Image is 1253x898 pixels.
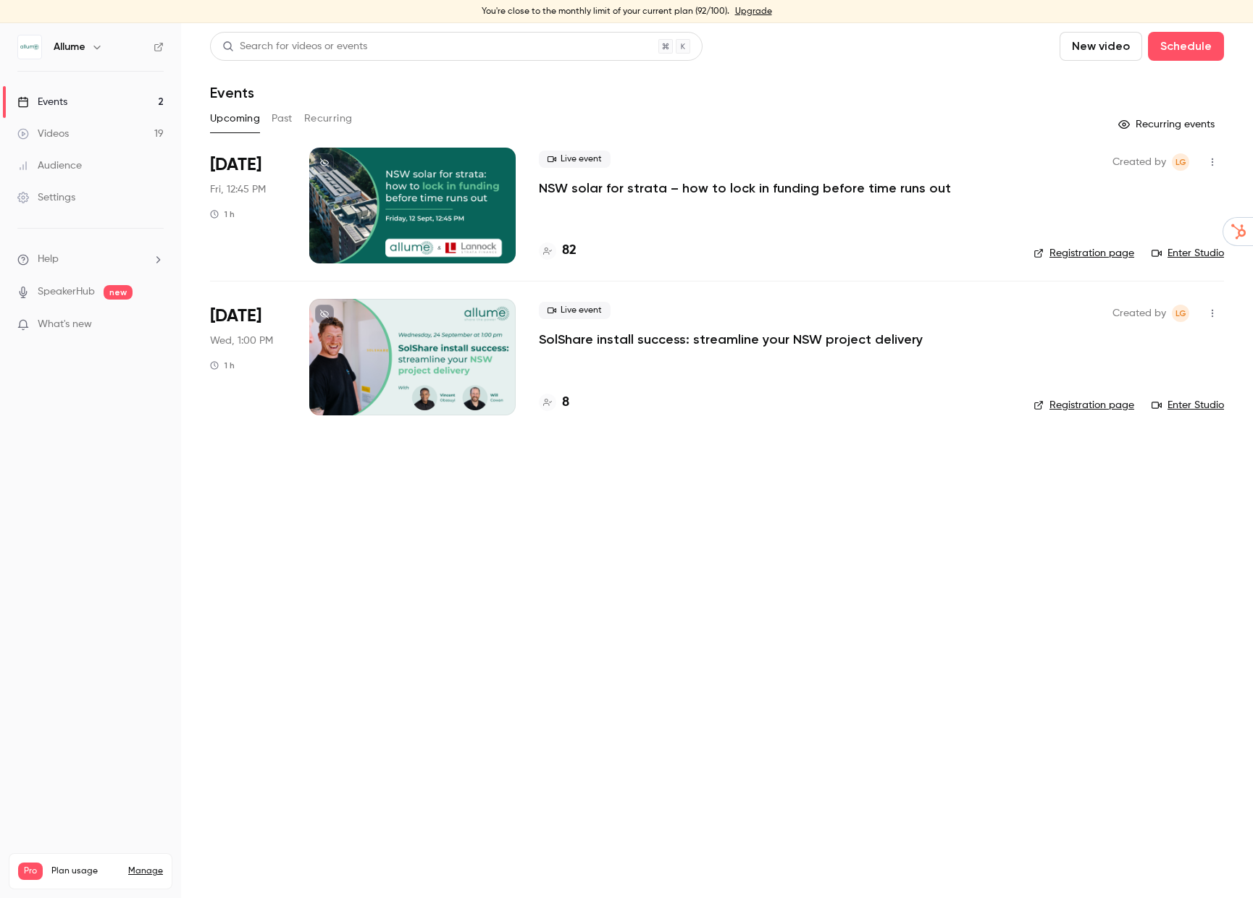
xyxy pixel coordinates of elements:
[210,208,235,220] div: 1 h
[146,318,164,331] iframe: Noticeable Trigger
[128,865,163,877] a: Manage
[210,84,254,101] h1: Events
[1034,398,1134,412] a: Registration page
[18,863,43,880] span: Pro
[210,153,261,177] span: [DATE]
[562,393,569,412] h4: 8
[17,127,69,141] div: Videos
[222,39,367,54] div: Search for videos or events
[1060,32,1142,61] button: New video
[210,334,273,348] span: Wed, 1:00 PM
[1152,398,1224,412] a: Enter Studio
[210,182,266,197] span: Fri, 12:45 PM
[539,241,577,260] a: 82
[104,285,133,300] span: new
[272,107,293,130] button: Past
[38,317,92,332] span: What's new
[1112,153,1166,171] span: Created by
[17,95,67,109] div: Events
[539,179,951,197] a: NSW solar for strata – how to lock in funding before time runs out
[18,35,41,59] img: Allume
[1172,305,1189,322] span: Lindsey Guest
[562,241,577,260] h4: 82
[1148,32,1224,61] button: Schedule
[38,252,59,267] span: Help
[1176,305,1186,322] span: LG
[210,148,286,263] div: Sep 12 Fri, 12:45 PM (Australia/Melbourne)
[1172,153,1189,171] span: Lindsey Guest
[210,305,261,328] span: [DATE]
[17,190,75,205] div: Settings
[1034,246,1134,260] a: Registration page
[210,107,260,130] button: Upcoming
[17,158,82,173] div: Audience
[539,331,923,348] a: SolShare install success: streamline your NSW project delivery
[539,302,611,319] span: Live event
[1152,246,1224,260] a: Enter Studio
[51,865,120,877] span: Plan usage
[1112,113,1224,136] button: Recurring events
[210,360,235,371] div: 1 h
[735,6,772,17] a: Upgrade
[1176,153,1186,171] span: LG
[38,284,95,300] a: SpeakerHub
[17,252,164,267] li: help-dropdown-opener
[539,393,569,412] a: 8
[210,299,286,415] div: Sep 24 Wed, 1:00 PM (Australia/Melbourne)
[304,107,353,130] button: Recurring
[539,151,611,168] span: Live event
[1112,305,1166,322] span: Created by
[54,40,85,54] h6: Allume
